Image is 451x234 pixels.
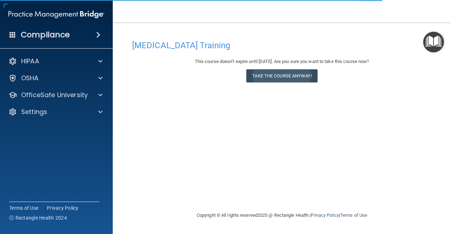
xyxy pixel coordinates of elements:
a: HIPAA [8,57,103,65]
a: Privacy Policy [311,213,339,218]
p: OfficeSafe University [21,91,88,99]
div: This course doesn’t expire until [DATE]. Are you sure you want to take this course now? [132,57,432,66]
a: Terms of Use [340,213,367,218]
p: OSHA [21,74,39,82]
div: Copyright © All rights reserved 2025 @ Rectangle Health | | [153,204,410,227]
a: OSHA [8,74,103,82]
h4: [MEDICAL_DATA] Training [132,41,432,50]
a: Privacy Policy [47,204,79,211]
a: Settings [8,108,103,116]
h4: Compliance [21,30,70,40]
button: Take the course anyway! [246,69,317,82]
a: Terms of Use [9,204,38,211]
a: OfficeSafe University [8,91,103,99]
span: Ⓒ Rectangle Health 2024 [9,214,67,221]
img: PMB logo [8,7,104,21]
p: Settings [21,108,47,116]
button: Open Resource Center [423,32,444,52]
p: HIPAA [21,57,39,65]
